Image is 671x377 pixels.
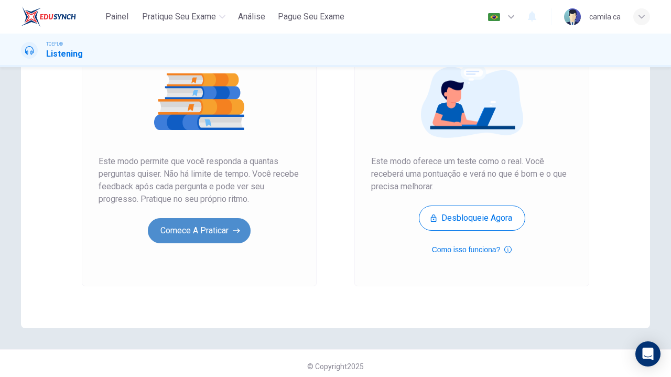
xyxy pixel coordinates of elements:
button: Como isso funciona? [432,243,512,256]
button: Análise [234,7,269,26]
button: Desbloqueie agora [419,206,525,231]
img: pt [488,13,501,21]
div: Open Intercom Messenger [635,341,661,367]
img: EduSynch logo [21,6,76,27]
span: Pague Seu Exame [278,10,344,23]
span: © Copyright 2025 [307,362,364,371]
button: Painel [100,7,134,26]
h1: Listening [46,48,83,60]
span: Este modo permite que você responda a quantas perguntas quiser. Não há limite de tempo. Você rece... [99,155,300,206]
button: Comece a praticar [148,218,251,243]
span: Pratique seu exame [142,10,216,23]
a: EduSynch logo [21,6,100,27]
span: Painel [105,10,128,23]
span: Este modo oferece um teste como o real. Você receberá uma pontuação e verá no que é bom e o que p... [371,155,572,193]
span: Análise [238,10,265,23]
button: Pague Seu Exame [274,7,349,26]
button: Pratique seu exame [138,7,230,26]
span: TOEFL® [46,40,63,48]
div: camila ca [589,10,621,23]
img: Profile picture [564,8,581,25]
